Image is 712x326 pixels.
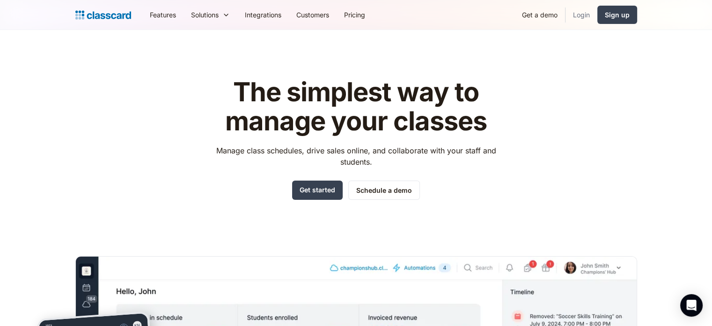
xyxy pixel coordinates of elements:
[605,10,630,20] div: Sign up
[337,4,373,25] a: Pricing
[680,294,703,317] div: Open Intercom Messenger
[75,8,131,22] a: home
[348,181,420,200] a: Schedule a demo
[237,4,289,25] a: Integrations
[142,4,184,25] a: Features
[191,10,219,20] div: Solutions
[514,4,565,25] a: Get a demo
[597,6,637,24] a: Sign up
[184,4,237,25] div: Solutions
[292,181,343,200] a: Get started
[207,78,505,136] h1: The simplest way to manage your classes
[207,145,505,167] p: Manage class schedules, drive sales online, and collaborate with your staff and students.
[565,4,597,25] a: Login
[289,4,337,25] a: Customers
